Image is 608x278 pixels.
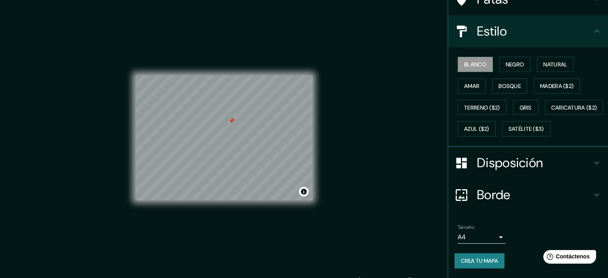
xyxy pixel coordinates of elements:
[455,253,504,268] button: Crea tu mapa
[537,57,574,72] button: Natural
[499,57,531,72] button: Negro
[492,78,527,94] button: Bosque
[448,147,608,179] div: Disposición
[520,104,532,111] font: Gris
[448,179,608,211] div: Borde
[498,82,521,90] font: Bosque
[458,57,493,72] button: Blanco
[458,78,486,94] button: Amar
[461,257,498,264] font: Crea tu mapa
[458,224,474,230] font: Tamaño
[464,82,479,90] font: Amar
[534,78,580,94] button: Madera ($2)
[464,126,489,133] font: Azul ($2)
[464,104,500,111] font: Terreno ($2)
[545,100,604,115] button: Caricatura ($2)
[508,126,544,133] font: Satélite ($3)
[477,186,510,203] font: Borde
[477,23,507,40] font: Estilo
[506,61,524,68] font: Negro
[458,121,496,136] button: Azul ($2)
[551,104,597,111] font: Caricatura ($2)
[477,154,543,171] font: Disposición
[448,15,608,47] div: Estilo
[540,82,574,90] font: Madera ($2)
[299,187,309,196] button: Activar o desactivar atribución
[458,100,506,115] button: Terreno ($2)
[537,247,599,269] iframe: Lanzador de widgets de ayuda
[136,75,313,200] canvas: Mapa
[502,121,550,136] button: Satélite ($3)
[543,61,567,68] font: Natural
[464,61,486,68] font: Blanco
[458,231,506,244] div: A4
[513,100,538,115] button: Gris
[458,233,466,241] font: A4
